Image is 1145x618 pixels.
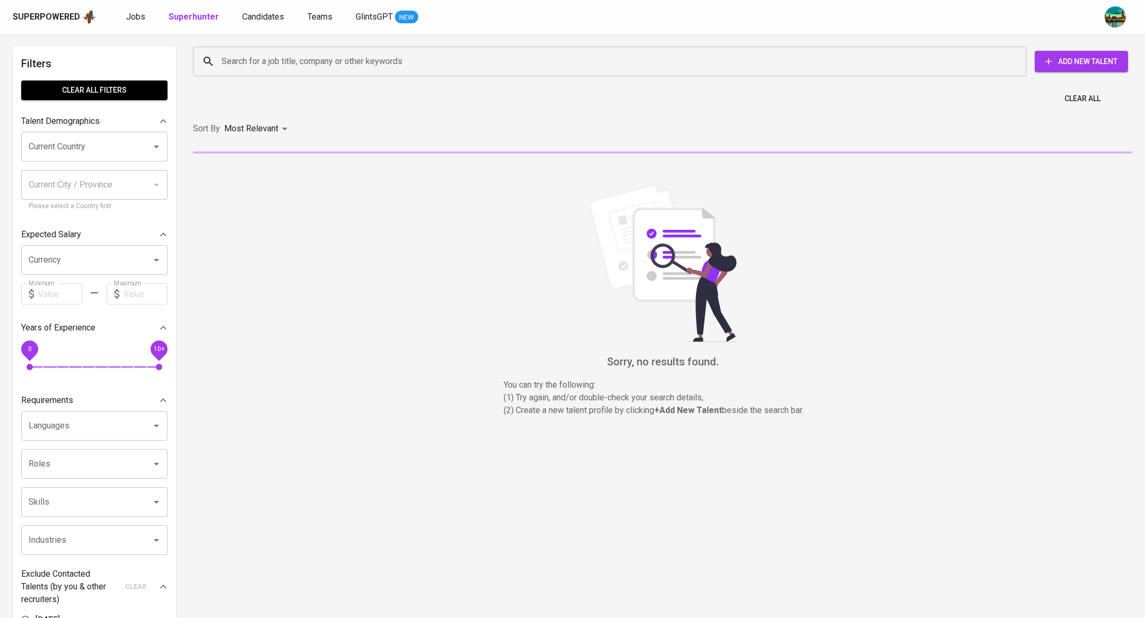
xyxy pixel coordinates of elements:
[307,12,332,22] span: Teams
[21,115,100,128] p: Talent Demographics
[224,122,278,135] p: Most Relevant
[1043,55,1120,68] span: Add New Talent
[13,9,96,25] a: Superpoweredapp logo
[149,533,164,548] button: Open
[21,317,168,338] div: Years of Experience
[224,119,291,139] div: Most Relevant
[193,353,1132,370] h6: Sorry, no results found.
[38,283,82,304] input: Value
[126,11,147,24] a: Jobs
[82,9,96,25] img: app logo
[28,345,31,353] span: 0
[124,283,168,304] input: Value
[30,84,159,97] span: Clear All filters
[21,568,168,606] div: Exclude Contacted Talents (by you & other recruiters)clear
[149,139,164,154] button: Open
[149,456,164,471] button: Open
[21,80,168,100] button: Clear All filters
[307,11,334,24] a: Teams
[149,418,164,433] button: Open
[1035,51,1128,72] button: Add New Talent
[654,405,722,415] b: + Add New Talent
[149,495,164,509] button: Open
[504,404,822,417] p: (2) Create a new talent profile by clicking beside the search bar.
[29,201,160,212] p: Please select a Country first
[21,390,168,411] div: Requirements
[504,391,822,404] p: (1) Try again, and/or double-check your search details,
[193,122,220,135] p: Sort By
[149,253,164,267] button: Open
[356,11,418,24] a: GlintsGPT NEW
[21,111,168,132] div: Talent Demographics
[1064,92,1100,105] span: Clear All
[126,12,145,22] span: Jobs
[395,12,418,23] span: NEW
[169,12,219,22] b: Superhunter
[21,321,95,334] p: Years of Experience
[1060,89,1105,109] button: Clear All
[242,12,284,22] span: Candidates
[21,55,168,72] h6: Filters
[21,568,119,606] p: Exclude Contacted Talents (by you & other recruiters)
[13,11,80,23] div: Superpowered
[504,379,822,391] p: You can try the following :
[169,11,221,24] a: Superhunter
[242,11,286,24] a: Candidates
[356,12,393,22] span: GlintsGPT
[1105,6,1126,28] img: a5d44b89-0c59-4c54-99d0-a63b29d42bd3.jpg
[21,394,73,407] p: Requirements
[153,345,164,353] span: 10+
[21,228,81,241] p: Expected Salary
[21,224,168,245] div: Expected Salary
[583,183,742,342] img: file_searching.svg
